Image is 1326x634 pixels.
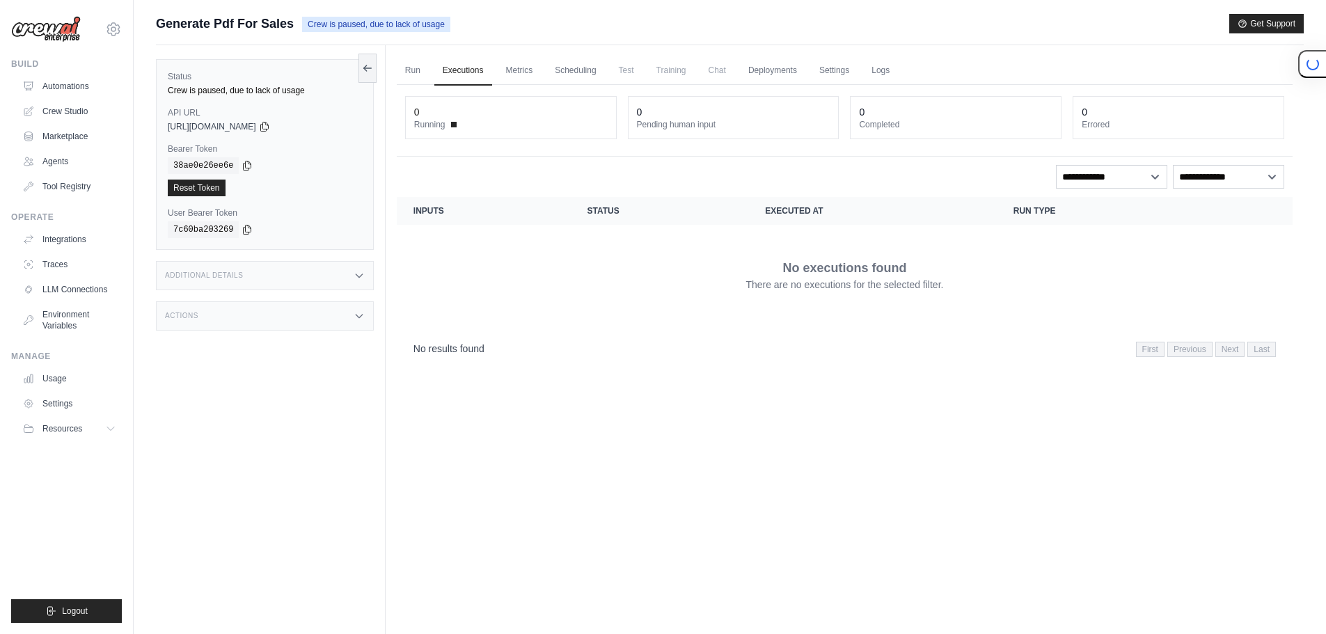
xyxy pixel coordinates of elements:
p: No results found [413,342,484,356]
p: There are no executions for the selected filter. [745,278,943,292]
nav: Pagination [397,331,1293,366]
button: Logout [11,599,122,623]
span: Last [1247,342,1276,357]
div: Manage [11,351,122,362]
h3: Additional Details [165,271,243,280]
img: Logo [11,16,81,42]
span: Training is not available until the deployment is complete [648,56,695,84]
a: Deployments [740,56,805,86]
th: Status [571,197,749,225]
div: 0 [859,105,865,119]
a: Crew Studio [17,100,122,122]
span: Resources [42,423,82,434]
span: Logout [62,605,88,617]
span: Previous [1167,342,1213,357]
a: Reset Token [168,180,226,196]
button: Get Support [1229,14,1304,33]
a: Marketplace [17,125,122,148]
a: Automations [17,75,122,97]
a: LLM Connections [17,278,122,301]
label: Bearer Token [168,143,362,154]
nav: Pagination [1136,342,1276,357]
th: Executed at [748,197,996,225]
div: 0 [637,105,642,119]
dt: Pending human input [637,119,830,130]
p: No executions found [782,258,906,278]
code: 38ae0e26ee6e [168,157,239,174]
a: Tool Registry [17,175,122,198]
div: Operate [11,212,122,223]
dt: Errored [1082,119,1275,130]
a: Metrics [498,56,542,86]
a: Executions [434,56,492,86]
a: Environment Variables [17,303,122,337]
label: Status [168,71,362,82]
span: Crew is paused, due to lack of usage [302,17,450,32]
section: Crew executions table [397,197,1293,366]
a: Traces [17,253,122,276]
span: Chat is not available until the deployment is complete [700,56,734,84]
a: Scheduling [546,56,604,86]
a: Logs [863,56,898,86]
span: Next [1215,342,1245,357]
code: 7c60ba203269 [168,221,239,238]
a: Integrations [17,228,122,251]
label: API URL [168,107,362,118]
span: Test [610,56,642,84]
a: Usage [17,367,122,390]
span: Running [414,119,445,130]
span: [URL][DOMAIN_NAME] [168,121,256,132]
span: Generate Pdf For Sales [156,14,294,33]
a: Settings [17,393,122,415]
div: Build [11,58,122,70]
dt: Completed [859,119,1052,130]
h3: Actions [165,312,198,320]
div: 0 [414,105,420,119]
th: Inputs [397,197,571,225]
div: 0 [1082,105,1087,119]
button: Resources [17,418,122,440]
span: First [1136,342,1165,357]
label: User Bearer Token [168,207,362,219]
a: Run [397,56,429,86]
a: Agents [17,150,122,173]
a: Settings [811,56,858,86]
th: Run Type [997,197,1202,225]
div: Crew is paused, due to lack of usage [168,85,362,96]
